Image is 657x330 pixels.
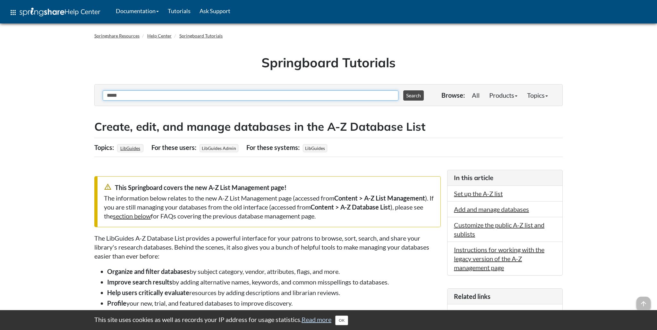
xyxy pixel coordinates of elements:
[467,89,484,102] a: All
[454,293,491,300] span: Related links
[151,141,198,153] div: For these users:
[636,297,651,311] span: arrow_upward
[302,316,331,323] a: Read more
[147,33,172,38] a: Help Center
[454,308,545,325] a: SpringyU: Setting up & Managing Database Assets
[107,277,441,286] li: by adding alternative names, keywords, and common misspellings to databases.
[107,299,441,308] li: your new, trial, and featured databases to improve discovery.
[335,316,348,325] button: Close
[104,183,112,191] span: warning_amber
[454,246,544,271] a: Instructions for working with the legacy version of the A-Z management page
[107,289,189,296] strong: Help users critically evaluate
[636,297,651,305] a: arrow_upward
[334,194,425,202] strong: Content > A-Z List Management
[5,3,105,22] a: apps Help Center
[94,234,441,260] p: The LibGuides A-Z Database List provides a powerful interface for your patrons to browse, sort, s...
[111,3,163,19] a: Documentation
[104,183,434,192] div: This Springboard covers the new A-Z List Management page!
[484,89,522,102] a: Products
[94,141,115,153] div: Topics:
[99,54,558,71] h1: Springboard Tutorials
[94,119,563,135] h2: Create, edit, and manage databases in the A-Z Database List
[20,8,64,16] img: Springshare
[9,9,17,16] span: apps
[179,33,223,38] a: Springboard Tutorials
[107,288,441,297] li: resources by adding descriptions and librarian reviews.
[195,3,235,19] a: Ask Support
[246,141,301,153] div: For these systems:
[311,203,390,211] strong: Content > A-Z Database List
[403,90,424,101] button: Search
[454,205,529,213] a: Add and manage databases
[107,268,190,275] strong: Organize and filter databases
[454,221,544,238] a: Customize the public A-Z list and sublists
[200,144,238,152] span: LibGuides Admin
[303,144,327,152] span: LibGuides
[107,309,441,318] li: to you and your patrons by utilizing custom flags and fields.
[64,7,100,16] span: Help Center
[107,267,441,276] li: by subject category, vendor, attributes, flags, and more.
[163,3,195,19] a: Tutorials
[454,173,556,182] h3: In this article
[454,190,503,197] a: Set up the A-Z list
[522,89,553,102] a: Topics
[107,278,172,286] strong: Improve search results
[88,315,569,325] div: This site uses cookies as well as records your IP address for usage statistics.
[113,212,151,220] a: section below
[107,299,126,307] strong: Profile
[441,91,465,100] p: Browse:
[104,194,434,220] div: The information below relates to the new A-Z List Management page (accessed from ). If you are st...
[119,144,141,153] a: LibGuides
[94,33,140,38] a: Springshare Resources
